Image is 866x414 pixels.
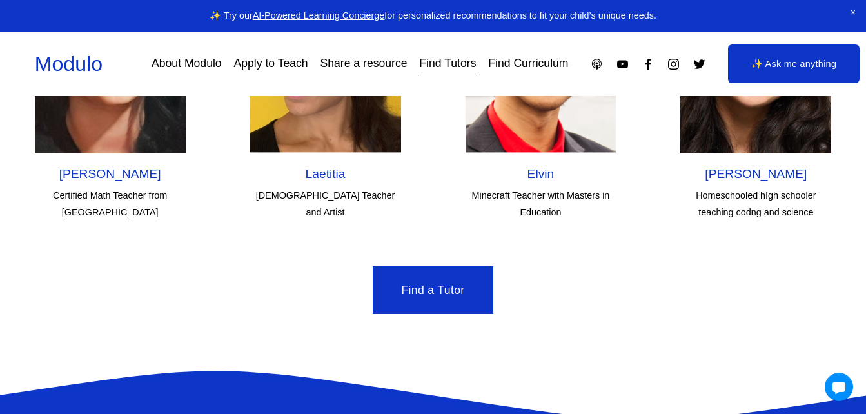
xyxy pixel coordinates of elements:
h2: Laetitia [250,166,401,182]
a: Twitter [693,57,706,71]
a: Find Curriculum [488,53,568,75]
h2: Elvin [466,166,616,182]
h2: [PERSON_NAME] [680,166,831,182]
p: Homeschooled hIgh schooler teaching codng and science [680,188,831,221]
a: Apply to Teach [233,53,308,75]
a: Find Tutors [419,53,476,75]
p: Minecraft Teacher with Masters in Education [466,188,616,221]
a: ✨ Ask me anything [728,44,860,83]
a: Modulo [35,52,103,75]
a: Apple Podcasts [590,57,604,71]
a: Share a resource [320,53,407,75]
a: Facebook [642,57,655,71]
a: Instagram [667,57,680,71]
p: Certified Math Teacher from [GEOGRAPHIC_DATA] [35,188,186,221]
a: AI-Powered Learning Concierge [253,10,385,21]
p: [DEMOGRAPHIC_DATA] Teacher and Artist [250,188,401,221]
a: Find a Tutor [373,266,493,314]
a: YouTube [616,57,629,71]
a: About Modulo [152,53,222,75]
h2: [PERSON_NAME] [35,166,186,182]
